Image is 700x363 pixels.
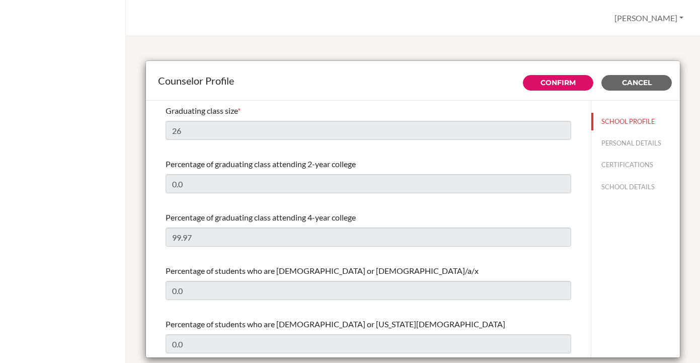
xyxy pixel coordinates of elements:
[591,113,680,130] button: SCHOOL PROFILE
[610,9,688,28] button: [PERSON_NAME]
[166,266,479,275] span: Percentage of students who are [DEMOGRAPHIC_DATA] or [DEMOGRAPHIC_DATA]/a/x
[166,159,356,169] span: Percentage of graduating class attending 2-year college
[166,319,505,329] span: Percentage of students who are [DEMOGRAPHIC_DATA] or [US_STATE][DEMOGRAPHIC_DATA]
[591,134,680,152] button: PERSONAL DETAILS
[166,106,238,115] span: Graduating class size
[166,212,356,222] span: Percentage of graduating class attending 4-year college
[591,178,680,196] button: SCHOOL DETAILS
[591,156,680,174] button: CERTIFICATIONS
[158,73,668,88] div: Counselor Profile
